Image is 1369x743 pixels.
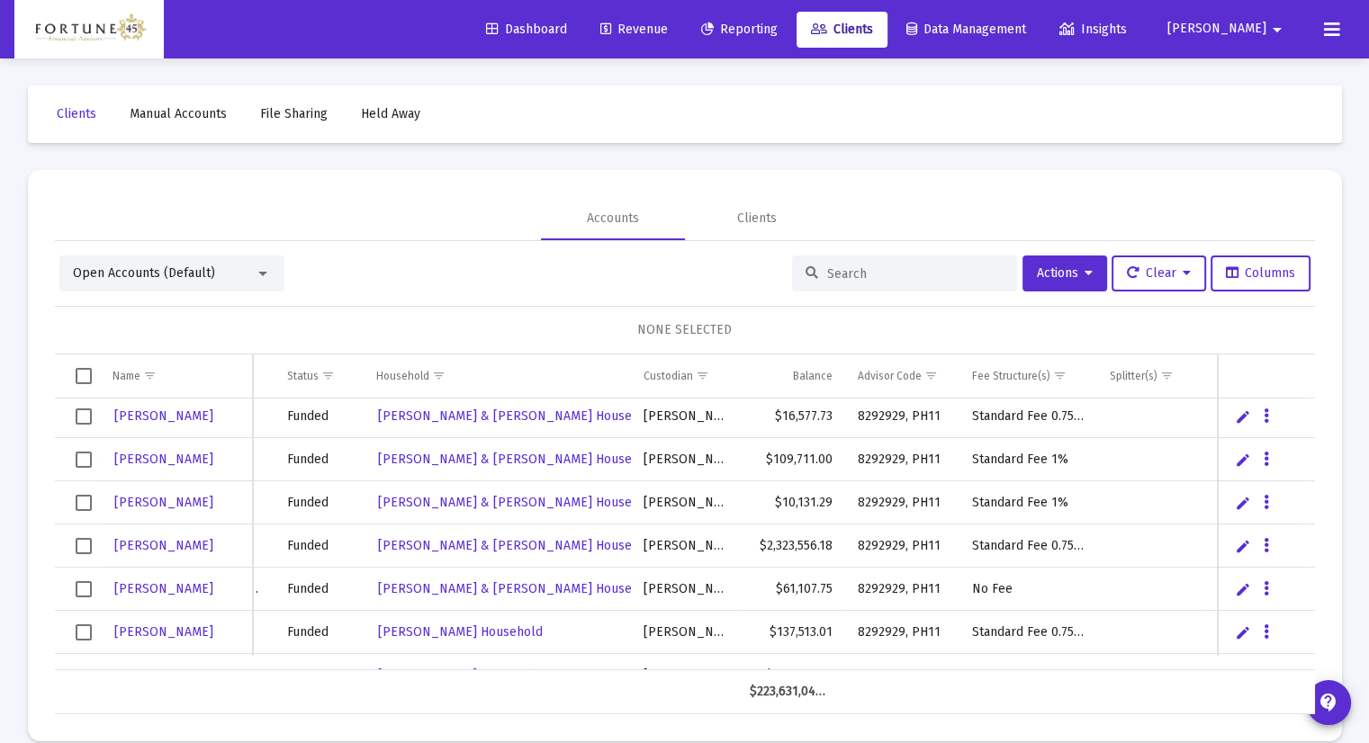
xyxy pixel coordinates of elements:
[1160,369,1174,382] span: Show filter options for column 'Splitter(s)'
[246,96,342,132] a: File Sharing
[811,22,873,37] span: Clients
[378,538,658,553] span: [PERSON_NAME] & [PERSON_NAME] Household
[737,395,844,438] td: $16,577.73
[378,667,543,683] span: [PERSON_NAME] Household
[1235,408,1251,425] a: Edit
[364,354,631,398] td: Column Household
[100,354,254,398] td: Column Name
[1059,22,1127,37] span: Insights
[432,369,446,382] span: Show filter options for column 'Household'
[114,495,213,510] span: [PERSON_NAME]
[737,481,844,524] td: $10,131.29
[287,369,319,383] div: Status
[76,624,92,640] div: Select row
[923,369,937,382] span: Show filter options for column 'Advisor Code'
[1235,581,1251,597] a: Edit
[130,106,227,121] span: Manual Accounts
[378,581,658,596] span: [PERSON_NAME] & [PERSON_NAME] Household
[959,481,1096,524] td: Standard Fee 1%
[378,408,658,424] span: [PERSON_NAME] & [PERSON_NAME] Household
[113,369,140,383] div: Name
[892,12,1040,48] a: Data Management
[631,654,737,697] td: [PERSON_NAME]
[844,611,959,654] td: 8292929, PH11
[844,354,959,398] td: Column Advisor Code
[113,446,215,472] a: [PERSON_NAME]
[600,22,668,37] span: Revenue
[959,524,1096,568] td: Standard Fee 0.75%
[737,524,844,568] td: $2,323,556.18
[972,369,1050,383] div: Fee Structure(s)
[631,395,737,438] td: [PERSON_NAME]
[797,12,887,48] a: Clients
[378,452,658,467] span: [PERSON_NAME] & [PERSON_NAME] Household
[1235,538,1251,554] a: Edit
[1235,452,1251,468] a: Edit
[376,576,660,602] a: [PERSON_NAME] & [PERSON_NAME] Household
[76,368,92,384] div: Select all
[113,489,215,515] a: [PERSON_NAME]
[844,654,959,697] td: 8292929, PH11
[378,495,658,510] span: [PERSON_NAME] & [PERSON_NAME] Household
[1318,692,1339,713] mat-icon: contact_support
[275,354,364,398] td: Column Status
[376,446,660,472] a: [PERSON_NAME] & [PERSON_NAME] Household
[347,96,435,132] a: Held Away
[376,489,660,515] a: [PERSON_NAME] & [PERSON_NAME] Household
[73,265,215,281] span: Open Accounts (Default)
[959,354,1096,398] td: Column Fee Structure(s)
[631,568,737,611] td: [PERSON_NAME]
[1266,12,1288,48] mat-icon: arrow_drop_down
[113,403,215,429] a: [PERSON_NAME]
[1211,255,1310,291] button: Columns
[844,524,959,568] td: 8292929, PH11
[737,611,844,654] td: $137,513.01
[1053,369,1067,382] span: Show filter options for column 'Fee Structure(s)'
[792,369,832,383] div: Balance
[644,369,693,383] div: Custodian
[737,568,844,611] td: $61,107.75
[1110,369,1157,383] div: Splitter(s)
[55,354,1315,714] div: Data grid
[844,438,959,481] td: 8292929, PH11
[586,12,682,48] a: Revenue
[486,22,567,37] span: Dashboard
[1112,255,1206,291] button: Clear
[587,210,639,228] div: Accounts
[376,619,545,645] a: [PERSON_NAME] Household
[114,408,213,424] span: [PERSON_NAME]
[76,581,92,597] div: Select row
[114,452,213,467] span: [PERSON_NAME]
[1022,255,1107,291] button: Actions
[287,580,351,598] div: Funded
[844,395,959,438] td: 8292929, PH11
[57,106,96,121] span: Clients
[631,611,737,654] td: [PERSON_NAME]
[1235,495,1251,511] a: Edit
[376,662,545,688] a: [PERSON_NAME] Household
[959,568,1096,611] td: No Fee
[687,12,792,48] a: Reporting
[1206,354,1349,398] td: Column Investment Model
[631,438,737,481] td: [PERSON_NAME]
[378,624,543,640] span: [PERSON_NAME] Household
[1127,265,1191,281] span: Clear
[287,667,351,685] div: Funded
[115,96,241,132] a: Manual Accounts
[76,538,92,554] div: Select row
[287,494,351,512] div: Funded
[631,481,737,524] td: [PERSON_NAME]
[1226,265,1295,281] span: Columns
[76,408,92,425] div: Select row
[287,451,351,469] div: Funded
[114,581,213,596] span: [PERSON_NAME]
[959,654,1096,697] td: Standard Fee 0.75%
[737,210,777,228] div: Clients
[260,106,328,121] span: File Sharing
[361,106,420,121] span: Held Away
[114,538,213,553] span: [PERSON_NAME]
[143,369,157,382] span: Show filter options for column 'Name'
[321,369,335,382] span: Show filter options for column 'Status'
[1146,11,1310,47] button: [PERSON_NAME]
[827,266,1004,282] input: Search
